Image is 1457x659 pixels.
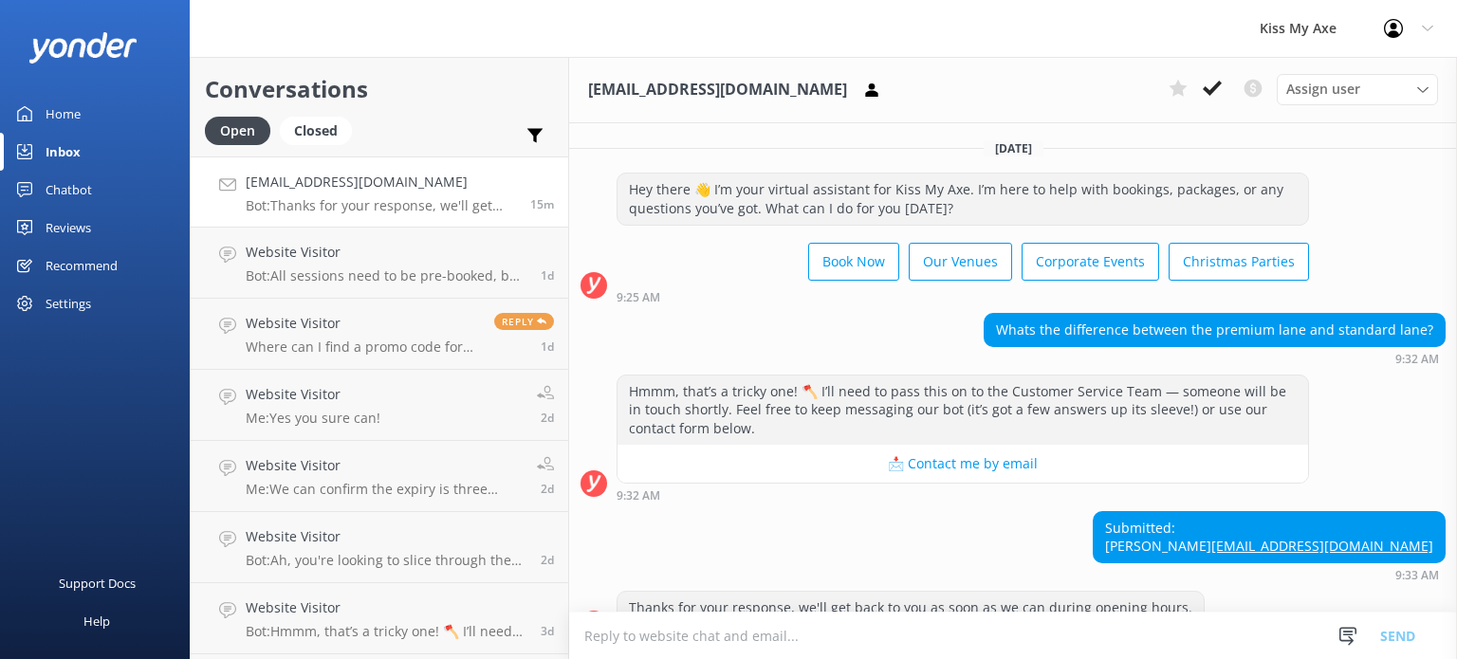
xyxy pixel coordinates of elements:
h4: Website Visitor [246,313,480,334]
span: Sep 22 2025 09:33am (UTC +10:00) Australia/Sydney [530,196,554,212]
a: Website VisitorWhere can I find a promo code for axe booking?Reply1d [191,299,568,370]
p: Bot: Thanks for your response, we'll get back to you as soon as we can during opening hours. [246,197,516,214]
span: Reply [494,313,554,330]
div: Hey there 👋 I’m your virtual assistant for Kiss My Axe. I’m here to help with bookings, packages,... [618,174,1308,224]
div: Recommend [46,247,118,284]
div: Closed [280,117,352,145]
div: Help [83,602,110,640]
h4: Website Visitor [246,526,526,547]
p: Bot: Ah, you're looking to slice through the details! We offer Standard and Private lanes. A Stan... [246,552,526,569]
span: Sep 19 2025 06:53pm (UTC +10:00) Australia/Sydney [541,481,554,497]
div: Hmmm, that’s a tricky one! 🪓 I’ll need to pass this on to the Customer Service Team — someone wil... [618,375,1308,445]
div: Sep 22 2025 09:32am (UTC +10:00) Australia/Sydney [617,488,1309,502]
p: Me: We can confirm the expiry is three years. Thanks￼ [246,481,523,498]
div: Settings [46,284,91,322]
a: Website VisitorBot:All sessions need to be pre-booked, but if you happen to walk in and there's a... [191,228,568,299]
a: [EMAIL_ADDRESS][DOMAIN_NAME]Bot:Thanks for your response, we'll get back to you as soon as we can... [191,156,568,228]
div: Sep 22 2025 09:32am (UTC +10:00) Australia/Sydney [984,352,1446,365]
a: Open [205,119,280,140]
span: Sep 18 2025 06:14pm (UTC +10:00) Australia/Sydney [541,623,554,639]
h4: [EMAIL_ADDRESS][DOMAIN_NAME] [246,172,516,192]
div: Open [205,117,270,145]
p: Bot: Hmmm, that’s a tricky one! 🪓 I’ll need to pass this on to the Customer Service Team — someon... [246,623,526,640]
button: Christmas Parties [1169,243,1309,281]
strong: 9:32 AM [617,490,660,502]
h4: Website Visitor [246,597,526,618]
button: Our Venues [909,243,1012,281]
div: Whats the difference between the premium lane and standard lane? [985,314,1445,346]
h4: Website Visitor [246,242,526,263]
button: Book Now [808,243,899,281]
div: Submitted: [PERSON_NAME] [1094,512,1445,562]
div: Support Docs [59,564,136,602]
h4: Website Visitor [246,455,523,476]
strong: 9:32 AM [1395,354,1439,365]
div: Chatbot [46,171,92,209]
a: Website VisitorMe:We can confirm the expiry is three years. Thanks￼2d [191,441,568,512]
div: Assign User [1277,74,1438,104]
h4: Website Visitor [246,384,380,405]
span: Sep 20 2025 09:35pm (UTC +10:00) Australia/Sydney [541,267,554,284]
strong: 9:33 AM [1395,570,1439,581]
button: 📩 Contact me by email [618,445,1308,483]
span: Sep 20 2025 12:43pm (UTC +10:00) Australia/Sydney [541,339,554,355]
img: yonder-white-logo.png [28,32,138,64]
h2: Conversations [205,71,554,107]
a: Website VisitorBot:Ah, you're looking to slice through the details! We offer Standard and Private... [191,512,568,583]
div: Sep 22 2025 09:25am (UTC +10:00) Australia/Sydney [617,290,1309,303]
span: [DATE] [984,140,1043,156]
h3: [EMAIL_ADDRESS][DOMAIN_NAME] [588,78,847,102]
span: Assign user [1286,79,1360,100]
div: Inbox [46,133,81,171]
p: Bot: All sessions need to be pre-booked, but if you happen to walk in and there's a free lane, yo... [246,267,526,284]
span: Sep 19 2025 02:48pm (UTC +10:00) Australia/Sydney [541,552,554,568]
button: Corporate Events [1022,243,1159,281]
p: Where can I find a promo code for axe booking? [246,339,480,356]
p: Me: Yes you sure can! [246,410,380,427]
span: Sep 19 2025 06:53pm (UTC +10:00) Australia/Sydney [541,410,554,426]
strong: 9:25 AM [617,292,660,303]
a: Website VisitorMe:Yes you sure can!2d [191,370,568,441]
div: Home [46,95,81,133]
a: Closed [280,119,361,140]
div: Thanks for your response, we'll get back to you as soon as we can during opening hours. [618,592,1204,624]
div: Sep 22 2025 09:33am (UTC +10:00) Australia/Sydney [1093,568,1446,581]
div: Reviews [46,209,91,247]
a: Website VisitorBot:Hmmm, that’s a tricky one! 🪓 I’ll need to pass this on to the Customer Service... [191,583,568,654]
a: [EMAIL_ADDRESS][DOMAIN_NAME] [1211,537,1433,555]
